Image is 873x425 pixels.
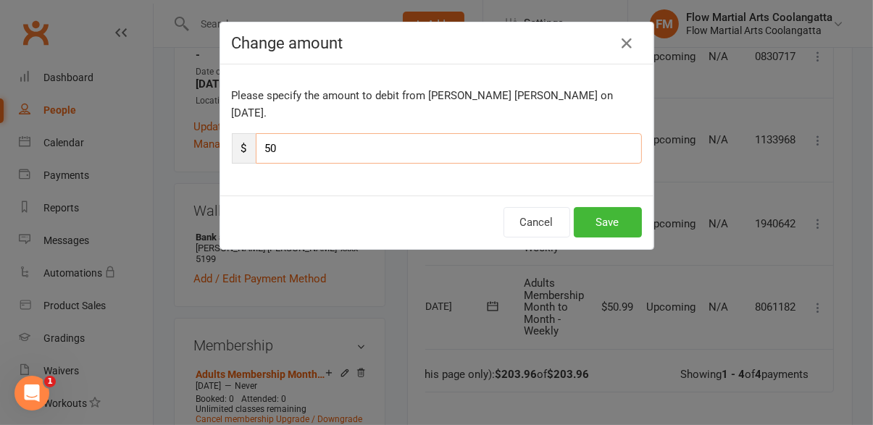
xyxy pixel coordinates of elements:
[574,207,642,237] button: Save
[44,376,56,387] span: 1
[232,34,642,52] h4: Change amount
[504,207,570,237] button: Cancel
[232,133,256,164] span: $
[14,376,49,411] iframe: Intercom live chat
[616,32,639,55] button: Close
[232,87,642,122] p: Please specify the amount to debit from [PERSON_NAME] [PERSON_NAME] on [DATE].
